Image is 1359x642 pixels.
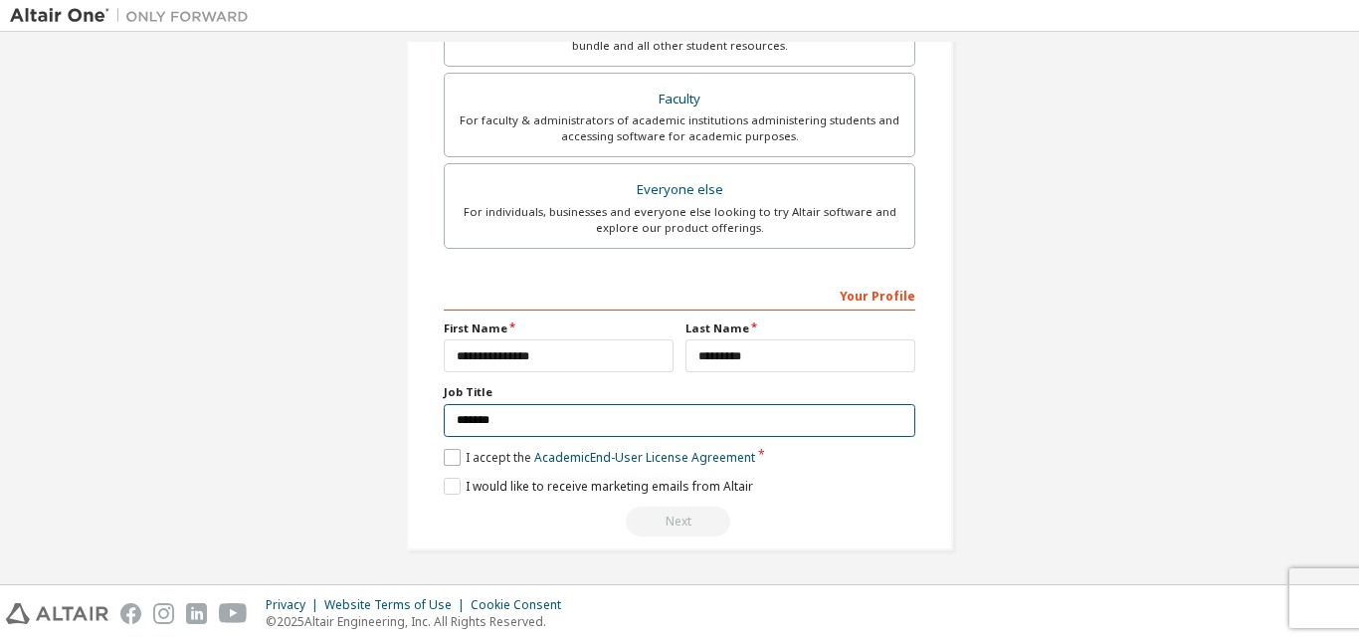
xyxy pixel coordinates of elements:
[457,86,902,113] div: Faculty
[120,603,141,624] img: facebook.svg
[444,478,753,495] label: I would like to receive marketing emails from Altair
[685,321,915,336] label: Last Name
[266,597,324,613] div: Privacy
[471,597,573,613] div: Cookie Consent
[219,603,248,624] img: youtube.svg
[266,613,573,630] p: © 2025 Altair Engineering, Inc. All Rights Reserved.
[186,603,207,624] img: linkedin.svg
[153,603,174,624] img: instagram.svg
[10,6,259,26] img: Altair One
[444,449,755,466] label: I accept the
[444,321,674,336] label: First Name
[444,507,915,536] div: Email already exists
[444,384,915,400] label: Job Title
[6,603,108,624] img: altair_logo.svg
[444,279,915,311] div: Your Profile
[457,176,902,204] div: Everyone else
[457,204,902,236] div: For individuals, businesses and everyone else looking to try Altair software and explore our prod...
[457,112,902,144] div: For faculty & administrators of academic institutions administering students and accessing softwa...
[534,449,755,466] a: Academic End-User License Agreement
[324,597,471,613] div: Website Terms of Use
